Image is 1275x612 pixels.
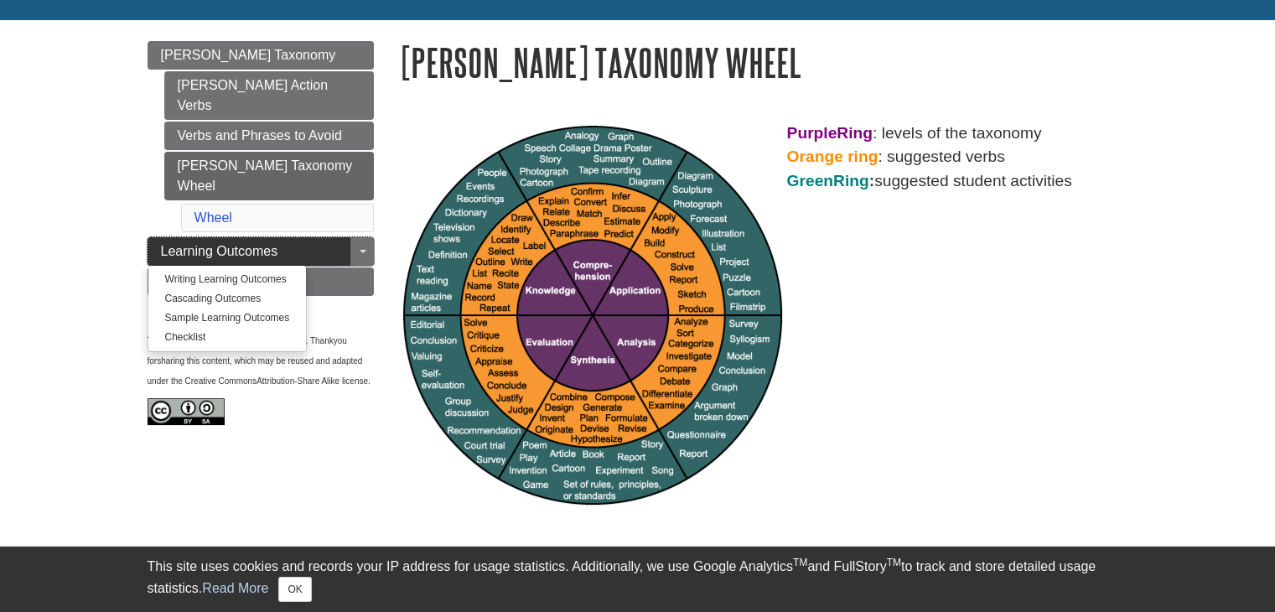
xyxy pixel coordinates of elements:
sup: TM [887,557,901,568]
span: sharing this content, which may be reused and adapted under the Creative Commons . [148,356,371,386]
span: Ring [833,172,869,189]
span: Green [787,172,833,189]
span: Attribution-Share Alike license [257,376,368,386]
div: This site uses cookies and records your IP address for usage statistics. Additionally, we use Goo... [148,557,1128,602]
span: Learning Outcomes [161,244,278,258]
a: [PERSON_NAME] Taxonomy [148,41,374,70]
a: Sample Learning Outcomes [148,309,307,328]
strong: : [787,172,875,189]
h1: [PERSON_NAME] Taxonomy Wheel [399,41,1128,84]
sup: TM [793,557,807,568]
a: [PERSON_NAME] Action Verbs [164,71,374,120]
span: you for [148,336,350,366]
a: Cascading Outcomes [148,289,307,309]
strong: Purple [787,124,837,142]
a: Read More [202,581,268,595]
a: [PERSON_NAME] Taxonomy Wheel [164,152,374,200]
strong: Ring [837,124,873,142]
a: Wheel [194,210,232,225]
strong: Orange ring [787,148,879,165]
button: Close [278,577,311,602]
a: Checklist [148,328,307,347]
p: : levels of the taxonomy : suggested verbs suggested student activities [399,122,1128,194]
a: Learning Outcomes [148,237,374,266]
div: Guide Page Menu [148,41,374,451]
span: [PERSON_NAME] Taxonomy [161,48,336,62]
a: Verbs and Phrases to Avoid [164,122,374,150]
a: Writing Learning Outcomes [148,270,307,289]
